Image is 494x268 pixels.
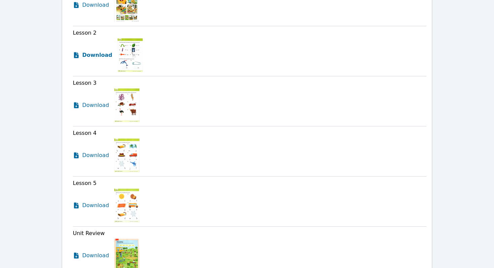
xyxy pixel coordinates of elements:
a: Download [73,139,109,172]
img: Lesson 5 [114,189,139,222]
img: Lesson 2 [118,38,143,72]
span: Download [82,201,109,209]
a: Download [73,38,112,72]
span: Unit Review [73,230,105,236]
span: Download [82,252,109,260]
span: Lesson 2 [73,30,96,36]
span: Lesson 4 [73,130,96,136]
img: Lesson 3 [114,88,139,122]
span: Download [82,1,109,9]
span: Lesson 3 [73,80,96,86]
img: Lesson 4 [114,139,139,172]
span: Download [82,151,109,159]
span: Download [82,101,109,109]
a: Download [73,88,109,122]
a: Download [73,189,109,222]
span: Download [82,51,112,59]
span: Lesson 5 [73,180,96,186]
